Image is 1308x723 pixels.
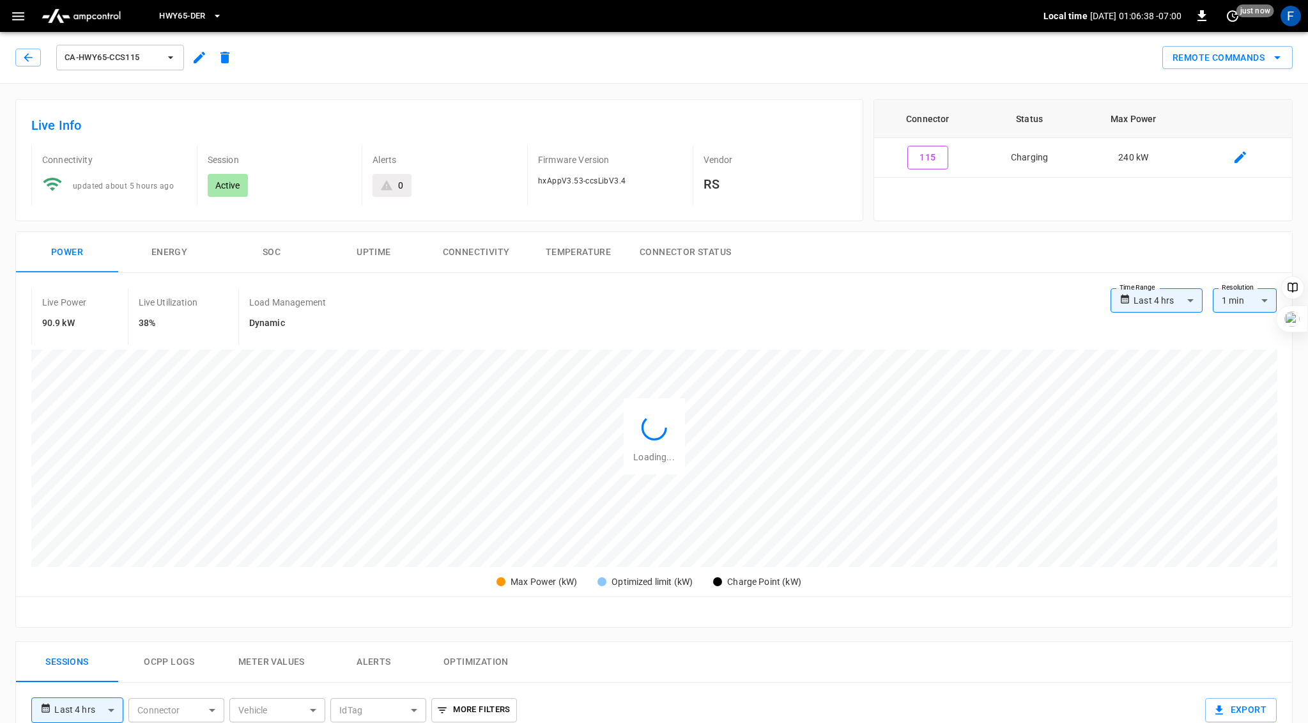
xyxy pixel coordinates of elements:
button: Ocpp logs [118,642,220,683]
th: Connector [874,100,981,138]
p: Vendor [704,153,848,166]
p: Active [215,179,240,192]
div: Max Power (kW) [511,575,577,589]
button: 115 [907,146,948,169]
button: Connectivity [425,232,527,273]
div: Last 4 hrs [54,698,123,722]
button: Power [16,232,118,273]
h6: Live Info [31,115,847,136]
button: SOC [220,232,323,273]
button: HWY65-DER [154,4,227,29]
span: just now [1236,4,1274,17]
span: ca-hwy65-ccs115 [65,51,159,65]
p: Live Utilization [139,296,197,309]
p: [DATE] 01:06:38 -07:00 [1090,10,1181,22]
h6: Dynamic [249,316,326,330]
div: Charge Point (kW) [727,575,801,589]
div: 1 min [1213,288,1277,313]
button: Temperature [527,232,629,273]
button: Meter Values [220,642,323,683]
button: Sessions [16,642,118,683]
p: Firmware Version [538,153,682,166]
td: 240 kW [1078,138,1189,178]
label: Resolution [1222,283,1254,293]
p: Live Power [42,296,87,309]
p: Connectivity [42,153,187,166]
button: Connector Status [629,232,741,273]
p: Alerts [373,153,517,166]
span: updated about 5 hours ago [73,182,174,190]
p: Local time [1043,10,1088,22]
div: 0 [398,179,403,192]
span: HWY65-DER [159,9,205,24]
span: Loading... [633,452,674,462]
button: Uptime [323,232,425,273]
td: Charging [981,138,1078,178]
h6: RS [704,174,848,194]
th: Status [981,100,1078,138]
label: Time Range [1119,283,1155,293]
h6: 90.9 kW [42,316,87,330]
span: hxAppV3.53-ccsLibV3.4 [538,176,626,185]
table: connector table [874,100,1292,178]
th: Max Power [1078,100,1189,138]
button: Alerts [323,642,425,683]
button: set refresh interval [1222,6,1243,26]
button: Export [1205,698,1277,722]
p: Load Management [249,296,326,309]
h6: 38% [139,316,197,330]
div: Last 4 hrs [1134,288,1203,313]
button: Remote Commands [1162,46,1293,70]
img: ampcontrol.io logo [36,4,126,28]
button: Energy [118,232,220,273]
p: Session [208,153,352,166]
div: profile-icon [1281,6,1301,26]
button: ca-hwy65-ccs115 [56,45,184,70]
div: Optimized limit (kW) [612,575,693,589]
div: remote commands options [1162,46,1293,70]
button: More Filters [431,698,516,722]
button: Optimization [425,642,527,683]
